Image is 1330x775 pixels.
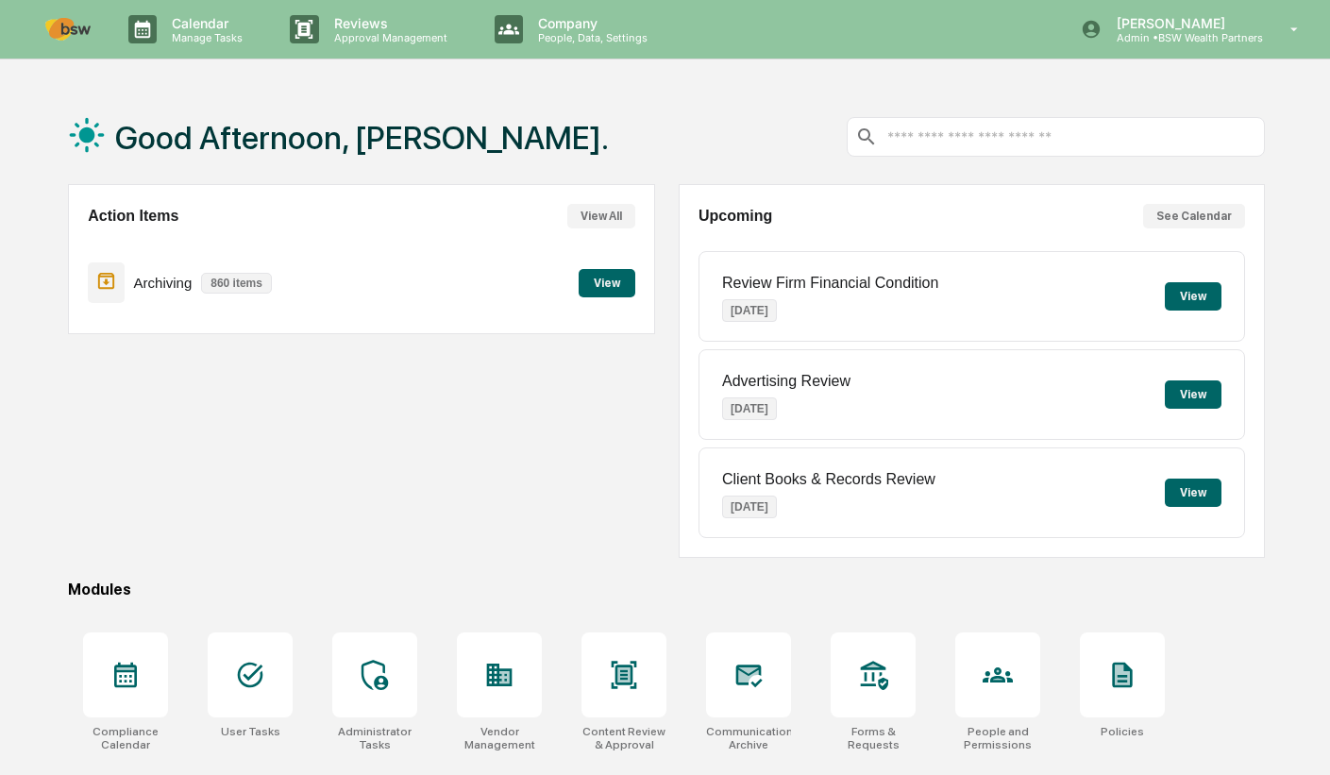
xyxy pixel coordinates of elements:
p: 860 items [201,273,272,294]
div: People and Permissions [955,725,1040,751]
p: Manage Tasks [157,31,252,44]
div: User Tasks [221,725,280,738]
iframe: Open customer support [1270,713,1321,764]
h2: Upcoming [699,208,772,225]
p: [DATE] [722,397,777,420]
button: View [579,269,635,297]
p: [DATE] [722,299,777,322]
p: Admin • BSW Wealth Partners [1102,31,1263,44]
p: Approval Management [319,31,457,44]
div: Vendor Management [457,725,542,751]
button: View [1165,479,1221,507]
p: Review Firm Financial Condition [722,275,938,292]
p: Client Books & Records Review [722,471,935,488]
img: logo [45,18,91,41]
p: People, Data, Settings [523,31,657,44]
h2: Action Items [88,208,178,225]
div: Modules [68,581,1265,598]
h1: Good Afternoon, [PERSON_NAME]. [115,119,609,157]
p: Company [523,15,657,31]
div: Content Review & Approval [581,725,666,751]
div: Communications Archive [706,725,791,751]
div: Compliance Calendar [83,725,168,751]
button: View [1165,282,1221,311]
button: View [1165,380,1221,409]
a: View [579,273,635,291]
p: Calendar [157,15,252,31]
p: [DATE] [722,496,777,518]
p: Archiving [134,275,193,291]
button: View All [567,204,635,228]
p: Advertising Review [722,373,850,390]
div: Forms & Requests [831,725,916,751]
p: [PERSON_NAME] [1102,15,1263,31]
div: Policies [1101,725,1144,738]
button: See Calendar [1143,204,1245,228]
p: Reviews [319,15,457,31]
div: Administrator Tasks [332,725,417,751]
